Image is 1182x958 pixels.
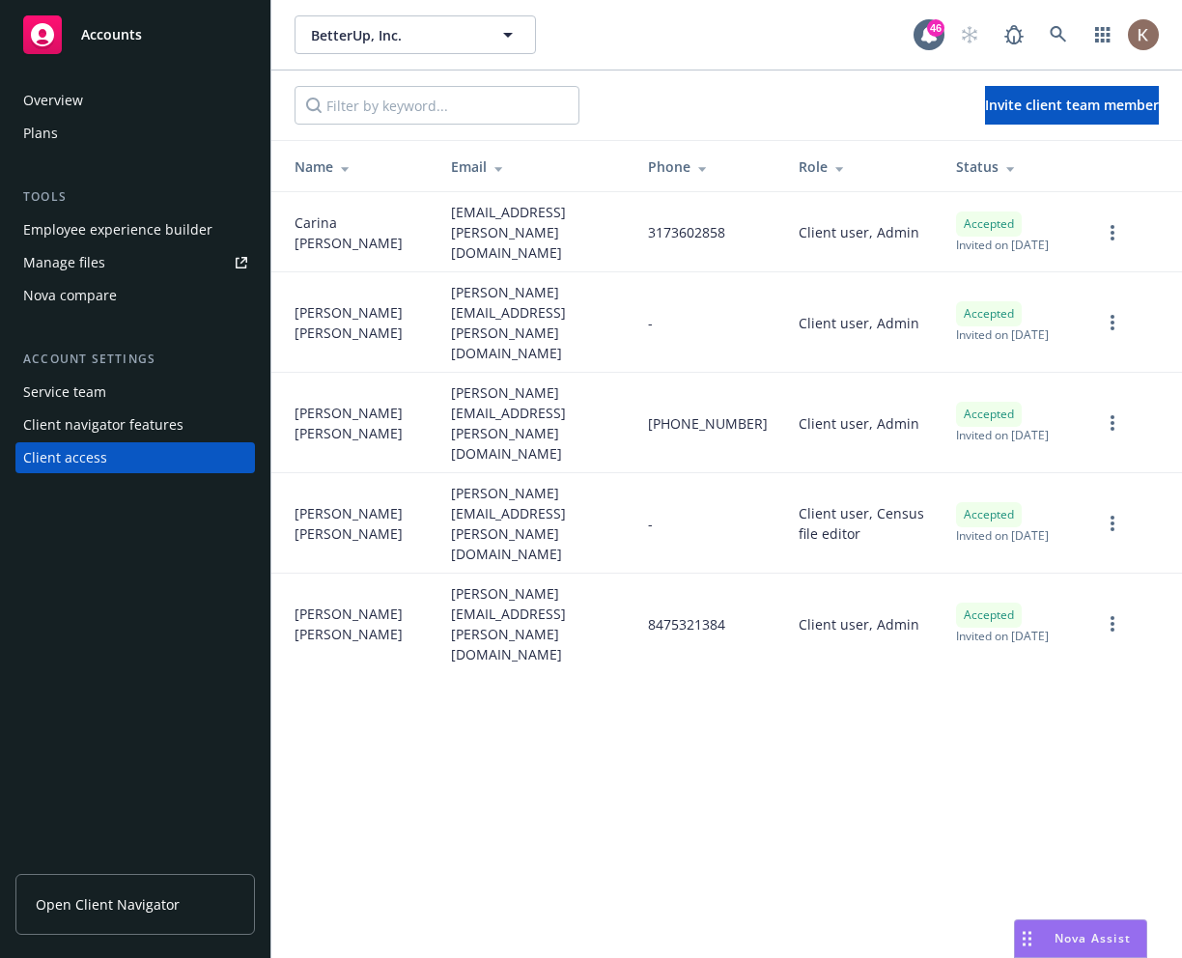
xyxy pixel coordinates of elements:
[311,25,478,45] span: BetterUp, Inc.
[964,406,1014,423] span: Accepted
[451,156,617,177] div: Email
[451,202,617,263] span: [EMAIL_ADDRESS][PERSON_NAME][DOMAIN_NAME]
[964,305,1014,323] span: Accepted
[956,326,1049,343] span: Invited on [DATE]
[295,156,420,177] div: Name
[15,442,255,473] a: Client access
[15,85,255,116] a: Overview
[648,514,653,534] span: -
[956,628,1049,644] span: Invited on [DATE]
[1101,512,1124,535] a: more
[648,413,768,434] span: [PHONE_NUMBER]
[23,85,83,116] div: Overview
[15,409,255,440] a: Client navigator features
[451,282,617,363] span: [PERSON_NAME][EMAIL_ADDRESS][PERSON_NAME][DOMAIN_NAME]
[1015,920,1039,957] div: Drag to move
[451,382,617,464] span: [PERSON_NAME][EMAIL_ADDRESS][PERSON_NAME][DOMAIN_NAME]
[295,212,420,253] span: Carina [PERSON_NAME]
[985,86,1159,125] button: Invite client team member
[23,280,117,311] div: Nova compare
[15,118,255,149] a: Plans
[799,503,925,544] span: Client user, Census file editor
[23,214,212,245] div: Employee experience builder
[648,614,725,634] span: 8475321384
[964,215,1014,233] span: Accepted
[451,583,617,664] span: [PERSON_NAME][EMAIL_ADDRESS][PERSON_NAME][DOMAIN_NAME]
[451,483,617,564] span: [PERSON_NAME][EMAIL_ADDRESS][PERSON_NAME][DOMAIN_NAME]
[295,503,420,544] span: [PERSON_NAME] [PERSON_NAME]
[36,894,180,915] span: Open Client Navigator
[956,427,1049,443] span: Invited on [DATE]
[964,506,1014,523] span: Accepted
[15,350,255,369] div: Account settings
[15,280,255,311] a: Nova compare
[23,118,58,149] div: Plans
[799,413,919,434] span: Client user, Admin
[1014,919,1147,958] button: Nova Assist
[23,377,106,408] div: Service team
[15,377,255,408] a: Service team
[648,222,725,242] span: 3173602858
[799,614,919,634] span: Client user, Admin
[956,527,1049,544] span: Invited on [DATE]
[295,403,420,443] span: [PERSON_NAME] [PERSON_NAME]
[15,8,255,62] a: Accounts
[799,313,919,333] span: Client user, Admin
[1055,930,1131,946] span: Nova Assist
[81,27,142,42] span: Accounts
[1101,411,1124,435] a: more
[964,606,1014,624] span: Accepted
[950,15,989,54] a: Start snowing
[1039,15,1078,54] a: Search
[985,96,1159,114] span: Invite client team member
[927,19,944,37] div: 46
[1101,612,1124,635] a: more
[295,86,579,125] input: Filter by keyword...
[799,156,925,177] div: Role
[1083,15,1122,54] a: Switch app
[295,15,536,54] button: BetterUp, Inc.
[23,409,183,440] div: Client navigator features
[648,313,653,333] span: -
[956,237,1049,253] span: Invited on [DATE]
[648,156,768,177] div: Phone
[15,214,255,245] a: Employee experience builder
[295,302,420,343] span: [PERSON_NAME] [PERSON_NAME]
[956,156,1070,177] div: Status
[1101,221,1124,244] a: more
[1128,19,1159,50] img: photo
[15,247,255,278] a: Manage files
[1101,311,1124,334] a: more
[295,604,420,644] span: [PERSON_NAME] [PERSON_NAME]
[23,247,105,278] div: Manage files
[799,222,919,242] span: Client user, Admin
[995,15,1033,54] a: Report a Bug
[23,442,107,473] div: Client access
[15,187,255,207] div: Tools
